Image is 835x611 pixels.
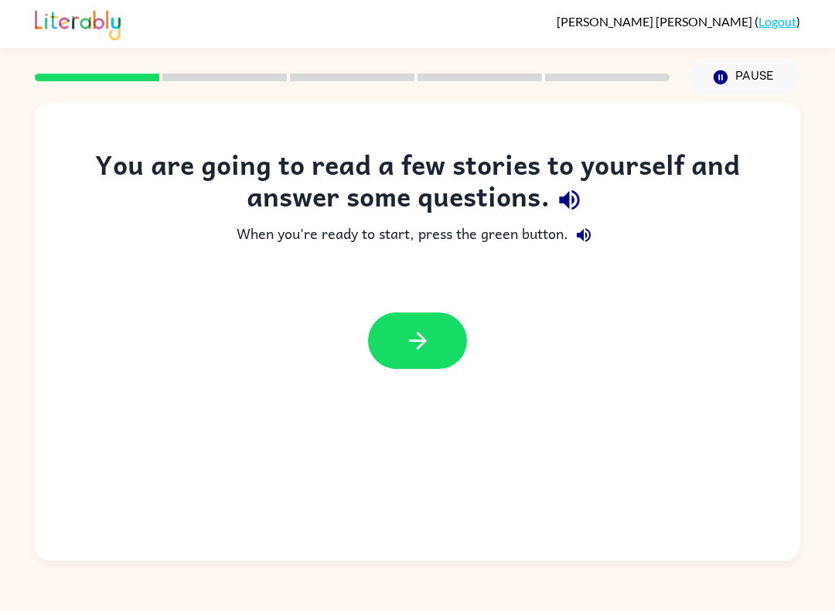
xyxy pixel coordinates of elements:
[66,148,769,220] div: You are going to read a few stories to yourself and answer some questions.
[688,60,800,95] button: Pause
[758,14,796,29] a: Logout
[66,220,769,251] div: When you're ready to start, press the green button.
[35,6,121,40] img: Literably
[557,14,800,29] div: ( )
[557,14,755,29] span: [PERSON_NAME] [PERSON_NAME]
